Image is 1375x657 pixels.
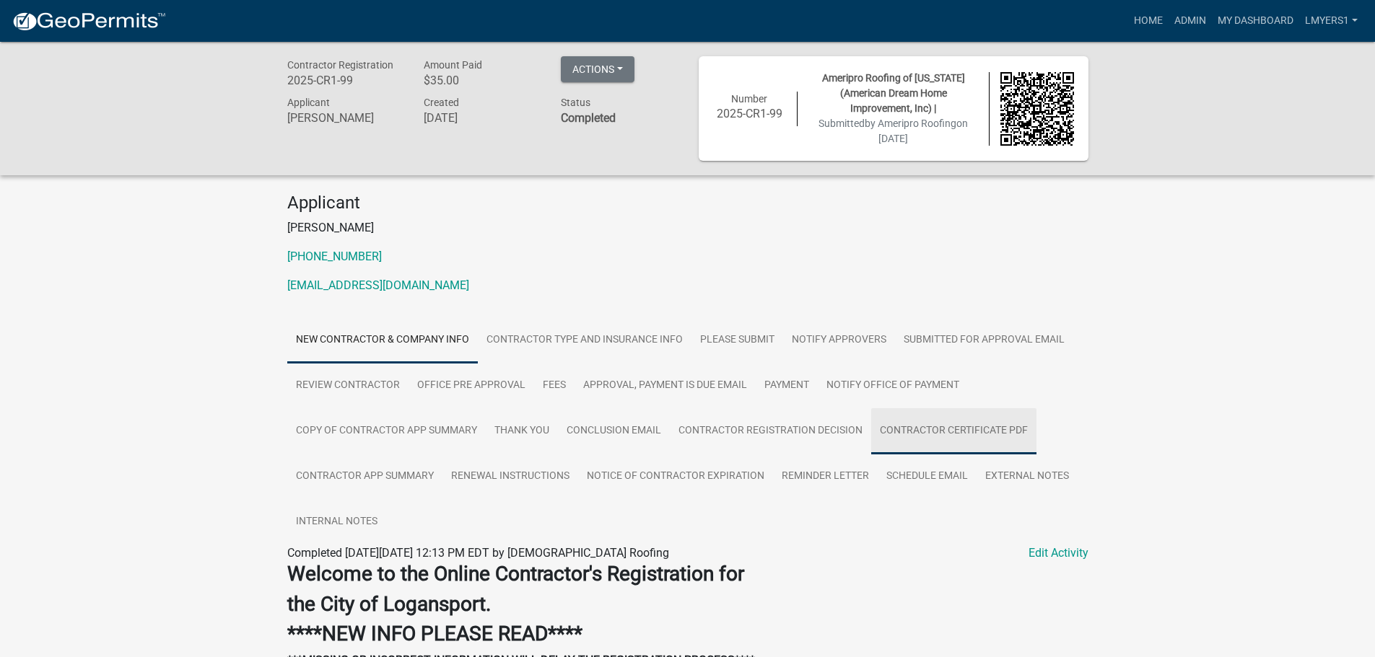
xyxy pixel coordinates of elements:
[287,408,486,454] a: Copy of Contractor app summary
[287,499,386,545] a: Internal Notes
[1299,7,1363,35] a: lmyers1
[670,408,871,454] a: Contractor Registration Decision
[287,74,403,87] h6: 2025-CR1-99
[424,97,459,108] span: Created
[731,93,767,105] span: Number
[442,454,578,500] a: Renewal instructions
[895,317,1073,363] a: SUBMITTED FOR APPROVAL EMAIL
[822,72,965,114] span: Ameripro Roofing of [US_STATE] (American Dream Home Improvement, Inc) |
[871,408,1036,454] a: Contractor Certificate PDF
[424,74,539,87] h6: $35.00
[1169,7,1212,35] a: Admin
[977,454,1078,500] a: External Notes
[424,59,482,71] span: Amount Paid
[561,97,590,108] span: Status
[561,56,634,82] button: Actions
[691,317,783,363] a: Please Submit
[486,408,558,454] a: Thank you
[865,118,956,129] span: by Ameripro Roofing
[534,363,575,409] a: Fees
[287,250,382,263] a: [PHONE_NUMBER]
[1128,7,1169,35] a: Home
[878,454,977,500] a: Schedule Email
[287,278,469,292] a: [EMAIL_ADDRESS][DOMAIN_NAME]
[287,562,744,586] strong: Welcome to the Online Contractor's Registration for
[578,454,773,500] a: Notice of Contractor Expiration
[478,317,691,363] a: Contractor Type and Insurance Info
[1000,72,1074,146] img: QR code
[773,454,878,500] a: Reminder letter
[287,219,1088,237] p: [PERSON_NAME]
[756,363,818,409] a: Payment
[713,107,787,120] h6: 2025-CR1-99
[287,454,442,500] a: Contractor app summary
[287,193,1088,213] h4: Applicant
[819,118,968,144] span: Submitted on [DATE]
[558,408,670,454] a: Conclusion Email
[818,363,968,409] a: Notify Office of payment
[287,317,478,363] a: New Contractor & Company Info
[424,111,539,125] h6: [DATE]
[287,363,409,409] a: Review Contractor
[561,111,616,125] strong: Completed
[1212,7,1299,35] a: My Dashboard
[575,363,756,409] a: Approval, Payment is due email
[783,317,895,363] a: Notify Approvers
[1029,544,1088,562] a: Edit Activity
[287,59,393,71] span: Contractor Registration
[287,111,403,125] h6: [PERSON_NAME]
[287,592,491,616] strong: the City of Logansport.
[287,546,669,560] span: Completed [DATE][DATE] 12:13 PM EDT by [DEMOGRAPHIC_DATA] Roofing
[287,97,330,108] span: Applicant
[409,363,534,409] a: Office Pre Approval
